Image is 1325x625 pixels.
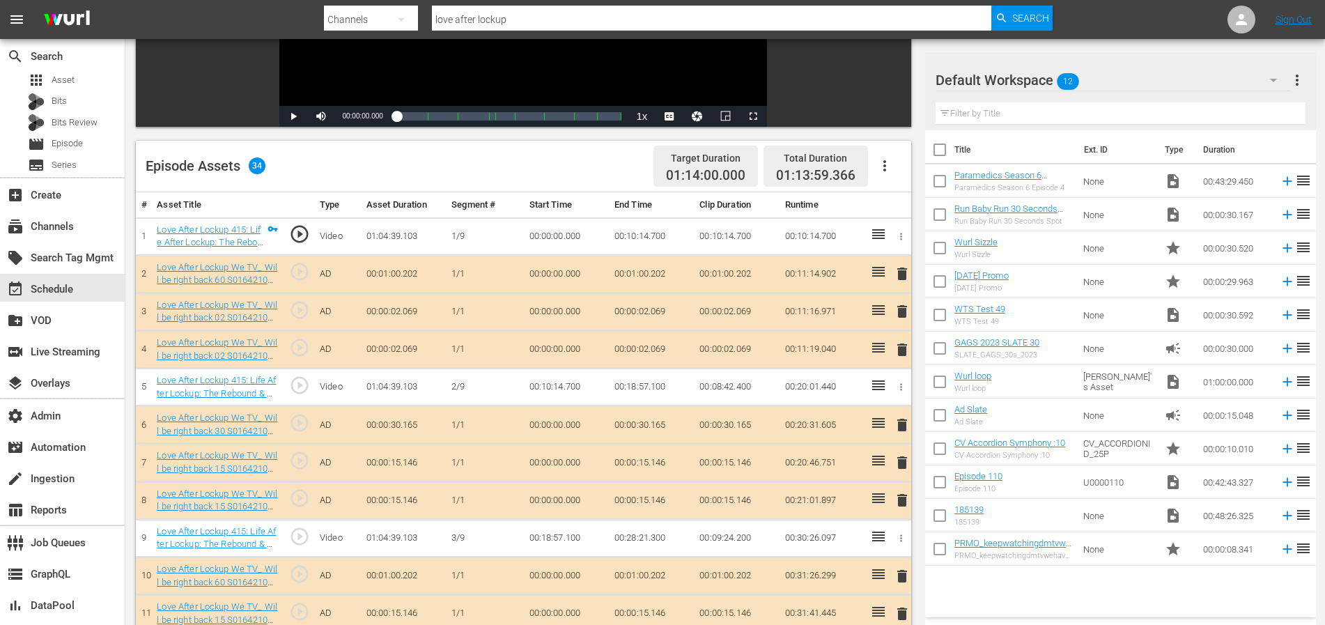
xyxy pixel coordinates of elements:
div: Episode Assets [146,157,265,174]
td: 01:00:00.000 [1198,365,1274,399]
td: 1/1 [446,444,523,481]
th: Asset Title [151,192,283,218]
span: delete [894,605,911,622]
div: Total Duration [776,148,855,168]
td: None [1078,399,1159,432]
img: ans4CAIJ8jUAAAAAAAAAAAAAAAAAAAAAAAAgQb4GAAAAAAAAAAAAAAAAAAAAAAAAJMjXAAAAAAAAAAAAAAAAAAAAAAAAgAT5G... [33,3,100,36]
span: Automation [7,439,24,456]
td: 00:00:00.000 [524,255,609,293]
td: 00:00:02.069 [694,331,779,369]
td: 1/1 [446,406,523,444]
td: 00:43:29.450 [1198,164,1274,198]
td: 00:00:15.048 [1198,399,1274,432]
span: 01:14:00.000 [666,168,745,184]
span: Asset [52,73,75,87]
div: Paramedics Season 6 Episode 4 [954,183,1072,192]
td: AD [314,444,361,481]
span: reorder [1295,440,1312,456]
span: play_circle_outline [289,375,310,396]
td: 00:00:15.146 [694,481,779,519]
span: Video [1165,307,1181,323]
span: Ingestion [7,470,24,487]
td: 00:00:15.146 [609,481,694,519]
div: Target Duration [666,148,745,168]
td: 9 [136,519,151,557]
span: Promo [1165,541,1181,557]
span: Episode [52,137,83,151]
button: delete [894,415,911,435]
td: 00:00:00.000 [524,293,609,330]
span: Live Streaming [7,344,24,360]
td: 00:18:57.100 [609,369,694,406]
button: delete [894,491,911,511]
span: Promo [1165,240,1181,256]
span: more_vert [1289,72,1305,88]
td: 00:31:26.299 [780,557,865,594]
td: 00:00:29.963 [1198,265,1274,298]
td: 00:00:02.069 [694,293,779,330]
svg: Add to Episode [1280,474,1295,490]
svg: Add to Episode [1280,207,1295,222]
button: Fullscreen [739,106,767,127]
span: play_circle_outline [289,337,310,358]
span: play_circle_outline [289,450,310,471]
td: None [1078,298,1159,332]
td: 00:00:02.069 [609,331,694,369]
td: 00:20:31.605 [780,406,865,444]
td: None [1078,265,1159,298]
td: 1/1 [446,255,523,293]
td: 00:10:14.700 [694,217,779,255]
td: 00:42:43.327 [1198,465,1274,499]
td: 00:28:21.300 [609,519,694,557]
a: Love After Lockup We TV_ Will be right back 60 S01642108001 FINAL [157,262,277,298]
svg: Add to Episode [1280,441,1295,456]
span: Search [7,48,24,65]
button: delete [894,302,911,322]
span: play_circle_outline [289,526,310,547]
a: Love After Lockup We TV_ Will be right back 30 S01642107001 FINAL [157,412,277,449]
span: Job Queues [7,534,24,551]
td: [PERSON_NAME]'s Asset [1078,365,1159,399]
span: reorder [1295,272,1312,289]
div: Bits [28,93,45,110]
a: WTS Test 49 [954,304,1005,314]
td: 1/1 [446,481,523,519]
td: 10 [136,557,151,594]
td: None [1078,499,1159,532]
td: 00:00:30.165 [361,406,446,444]
svg: Add to Episode [1280,307,1295,323]
td: 00:00:15.146 [361,444,446,481]
span: Promo [1165,440,1181,457]
div: Wurl Sizzle [954,250,998,259]
span: reorder [1295,239,1312,256]
button: delete [894,453,911,473]
a: Love After Lockup We TV_ Will be right back 15 S01642106001 FINAL [157,450,277,486]
a: Love After Lockup We TV_ Will be right back 60 S01642108001 FINAL [157,564,277,600]
span: Bits Review [52,116,98,130]
div: SLATE_GAGS_30s_2023 [954,350,1039,360]
div: Progress Bar [397,112,621,121]
span: Video [1165,373,1181,390]
div: Ad Slate [954,417,987,426]
td: 00:48:26.325 [1198,499,1274,532]
span: delete [894,303,911,320]
a: Love After Lockup 415: Life After Lockup: The Rebound & The Monster (2/9) [157,375,277,411]
td: U0000110 [1078,465,1159,499]
span: delete [894,417,911,433]
td: None [1078,332,1159,365]
a: Episode 110 [954,471,1002,481]
td: 00:10:14.700 [524,369,609,406]
td: None [1078,231,1159,265]
th: Duration [1195,130,1278,169]
button: Playback Rate [628,106,656,127]
td: Video [314,369,361,406]
th: Clip Duration [694,192,779,218]
svg: Add to Episode [1280,173,1295,189]
th: # [136,192,151,218]
a: Love After Lockup We TV_ Will be right back 15 S01642106001 FINAL [157,488,277,525]
td: 00:00:30.000 [1198,332,1274,365]
svg: Add to Episode [1280,274,1295,289]
span: Bits [52,94,67,108]
td: 00:11:14.902 [780,255,865,293]
span: Series [28,157,45,173]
